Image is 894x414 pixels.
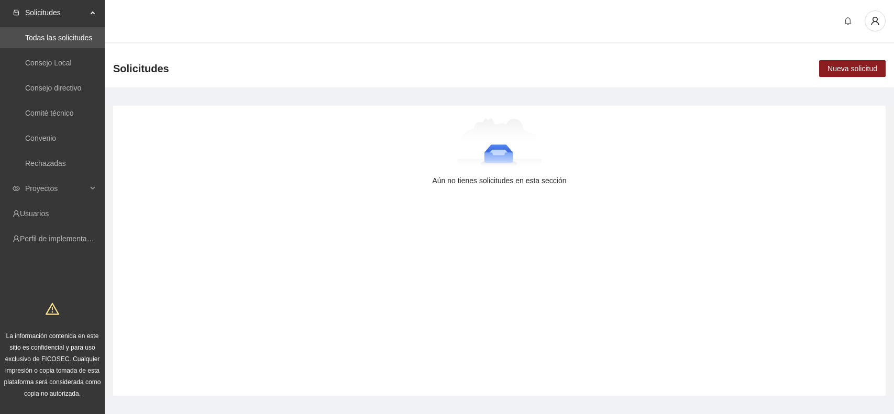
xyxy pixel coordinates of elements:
[20,234,102,243] a: Perfil de implementadora
[4,332,101,397] span: La información contenida en este sitio es confidencial y para uso exclusivo de FICOSEC. Cualquier...
[25,33,92,42] a: Todas las solicitudes
[865,10,886,31] button: user
[827,63,877,74] span: Nueva solicitud
[25,84,81,92] a: Consejo directivo
[130,175,869,186] div: Aún no tienes solicitudes en esta sección
[457,118,542,171] img: Aún no tienes solicitudes en esta sección
[840,17,856,25] span: bell
[25,178,87,199] span: Proyectos
[25,159,66,167] a: Rechazadas
[25,109,74,117] a: Comité técnico
[25,59,72,67] a: Consejo Local
[865,16,885,26] span: user
[25,2,87,23] span: Solicitudes
[46,302,59,316] span: warning
[840,13,856,29] button: bell
[13,185,20,192] span: eye
[819,60,886,77] button: Nueva solicitud
[25,134,56,142] a: Convenio
[113,60,169,77] span: Solicitudes
[20,209,49,218] a: Usuarios
[13,9,20,16] span: inbox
